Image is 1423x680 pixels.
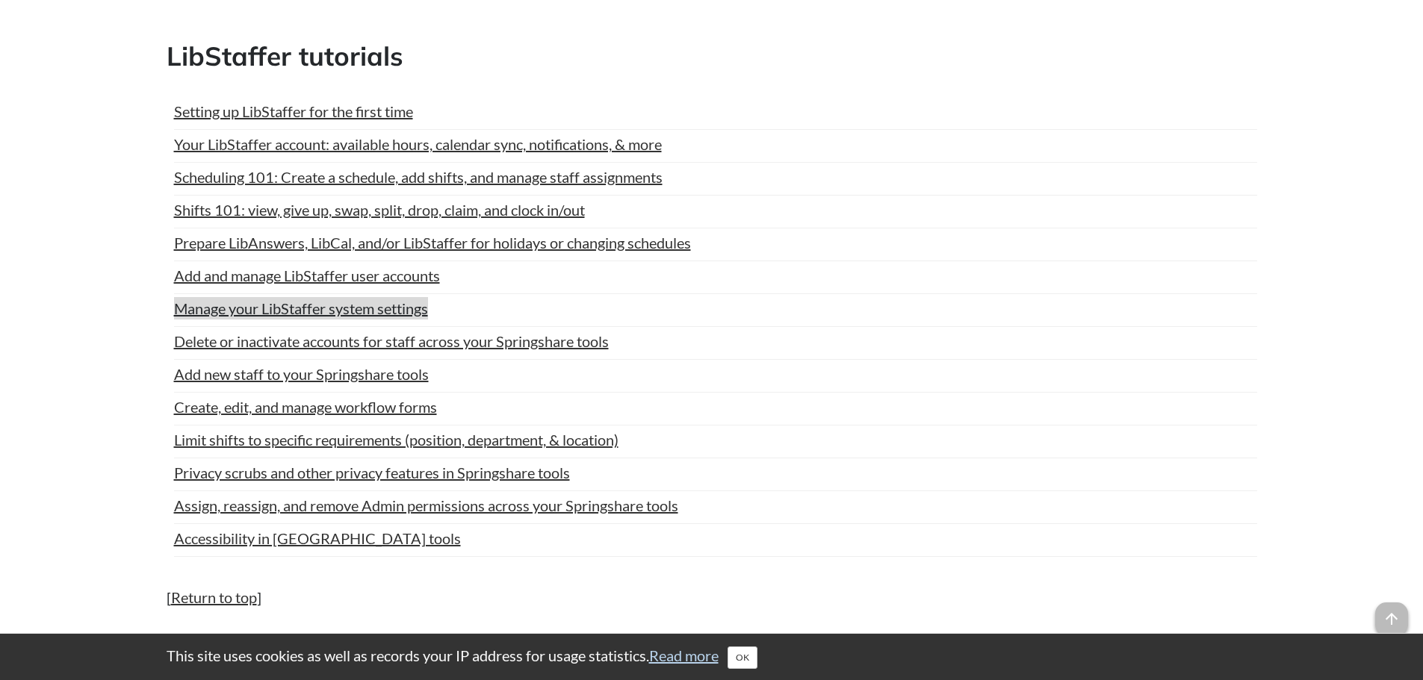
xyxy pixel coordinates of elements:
[174,396,437,418] a: Create, edit, and manage workflow forms
[174,297,428,319] a: Manage your LibStaffer system settings
[1375,604,1408,622] a: arrow_upward
[1375,602,1408,635] span: arrow_upward
[174,231,691,254] a: Prepare LibAnswers, LibCal, and/or LibStaffer for holidays or changing schedules
[174,133,662,155] a: Your LibStaffer account: available hours, calendar sync, notifications, & more
[174,199,585,221] a: Shifts 101: view, give up, swap, split, drop, claim, and clock in/out
[174,527,461,549] a: Accessibility in [GEOGRAPHIC_DATA] tools
[171,588,257,606] a: Return to top
[174,428,619,451] a: Limit shifts to specific requirements (position, department, & location)
[152,645,1272,669] div: This site uses cookies as well as records your IP address for usage statistics.
[174,461,570,484] a: Privacy scrubs and other privacy features in Springshare tools
[167,38,1257,75] h2: LibStaffer tutorials
[174,264,440,287] a: Add and manage LibStaffer user accounts
[728,646,757,669] button: Close
[174,100,413,122] a: Setting up LibStaffer for the first time
[174,166,663,188] a: Scheduling 101: Create a schedule, add shifts, and manage staff assignments
[174,494,678,517] a: Assign, reassign, and remove Admin permissions across your Springshare tools
[649,646,719,664] a: Read more
[174,363,429,385] a: Add new staff to your Springshare tools
[174,330,609,352] a: Delete or inactivate accounts for staff across your Springshare tools
[167,587,1257,608] p: [ ]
